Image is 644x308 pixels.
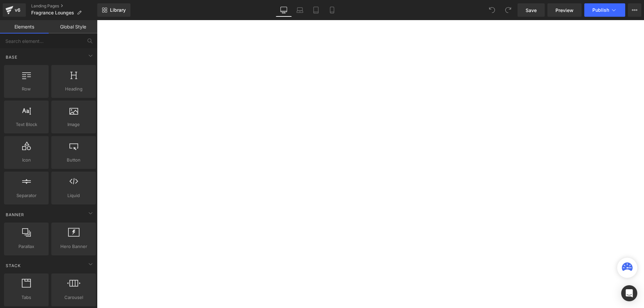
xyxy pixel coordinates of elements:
span: Heading [53,85,94,93]
span: Image [53,121,94,128]
span: Row [6,85,47,93]
span: Button [53,157,94,164]
span: Hero Banner [53,243,94,250]
a: Mobile [324,3,340,17]
span: Parallax [6,243,47,250]
span: Separator [6,192,47,199]
button: Redo [501,3,515,17]
a: New Library [97,3,130,17]
a: Global Style [49,20,97,34]
a: Tablet [308,3,324,17]
span: Tabs [6,294,47,301]
span: Liquid [53,192,94,199]
div: Open Intercom Messenger [621,285,637,301]
span: Fragrance Lounges [31,10,74,15]
span: Library [110,7,126,13]
span: Base [5,54,18,60]
span: Publish [592,7,609,13]
button: Undo [485,3,499,17]
div: v6 [13,6,22,14]
span: Preview [555,7,574,14]
a: Desktop [276,3,292,17]
a: Preview [547,3,582,17]
span: Carousel [53,294,94,301]
span: Banner [5,211,25,218]
a: v6 [3,3,26,17]
span: Save [526,7,537,14]
button: Publish [584,3,625,17]
a: Laptop [292,3,308,17]
span: Stack [5,262,21,269]
span: Icon [6,157,47,164]
a: Landing Pages [31,3,97,9]
button: More [628,3,641,17]
span: Text Block [6,121,47,128]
